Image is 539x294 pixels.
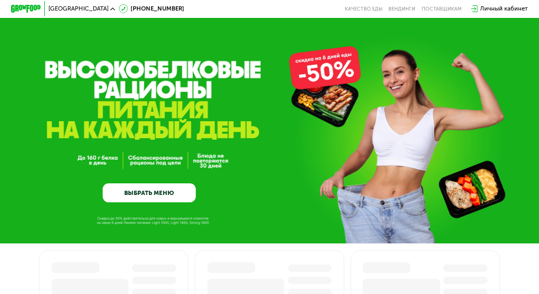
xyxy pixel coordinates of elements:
[422,6,462,12] div: поставщикам
[345,6,383,12] a: Качество еды
[103,183,196,202] a: ВЫБРАТЬ МЕНЮ
[388,6,415,12] a: Вендинги
[119,4,185,13] a: [PHONE_NUMBER]
[48,6,108,12] span: [GEOGRAPHIC_DATA]
[480,4,528,13] div: Личный кабинет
